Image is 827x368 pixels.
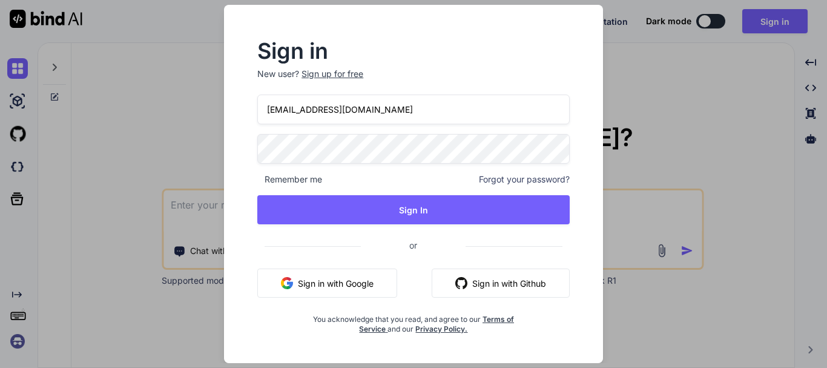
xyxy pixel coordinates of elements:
span: or [361,230,466,260]
p: New user? [257,68,570,95]
button: Sign in with Google [257,269,397,298]
img: google [281,277,293,289]
span: Forgot your password? [479,173,570,186]
a: Terms of Service [359,315,514,333]
h2: Sign in [257,41,570,61]
span: Remember me [257,173,322,186]
button: Sign in with Github [432,269,570,298]
button: Sign In [257,195,570,224]
input: Login or Email [257,95,570,124]
div: Sign up for free [301,68,363,80]
div: You acknowledge that you read, and agree to our and our [309,307,518,334]
a: Privacy Policy. [415,324,467,333]
img: github [455,277,467,289]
